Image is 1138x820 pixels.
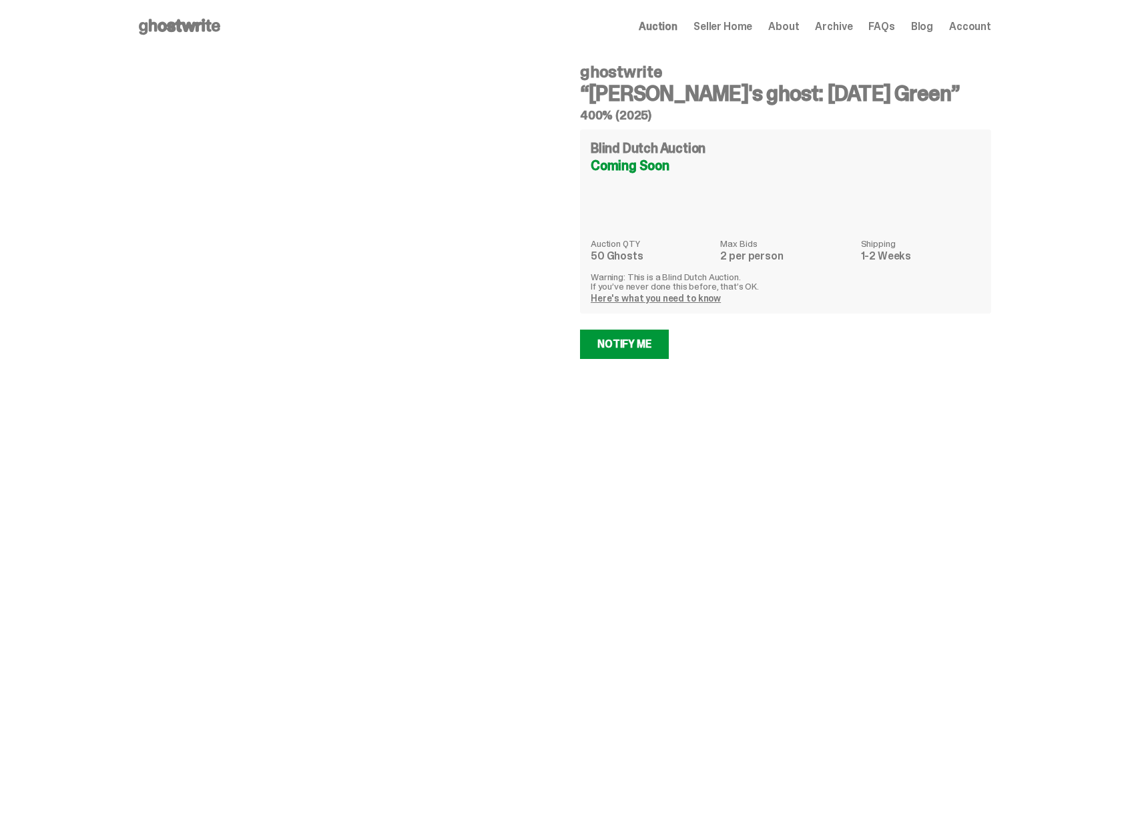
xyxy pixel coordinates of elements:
a: About [768,21,799,32]
a: Notify Me [580,330,669,359]
p: Warning: This is a Blind Dutch Auction. If you’ve never done this before, that’s OK. [591,272,980,291]
dt: Shipping [861,239,980,248]
a: Auction [639,21,677,32]
h4: ghostwrite [580,64,991,80]
dt: Max Bids [720,239,852,248]
a: Blog [911,21,933,32]
h4: Blind Dutch Auction [591,141,705,155]
div: Coming Soon [591,159,980,172]
a: Seller Home [693,21,752,32]
a: Account [949,21,991,32]
dd: 1-2 Weeks [861,251,980,262]
dt: Auction QTY [591,239,712,248]
dd: 2 per person [720,251,852,262]
h5: 400% (2025) [580,109,991,121]
h3: “[PERSON_NAME]'s ghost: [DATE] Green” [580,83,991,104]
dd: 50 Ghosts [591,251,712,262]
a: FAQs [868,21,894,32]
a: Here's what you need to know [591,292,721,304]
a: Archive [815,21,852,32]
